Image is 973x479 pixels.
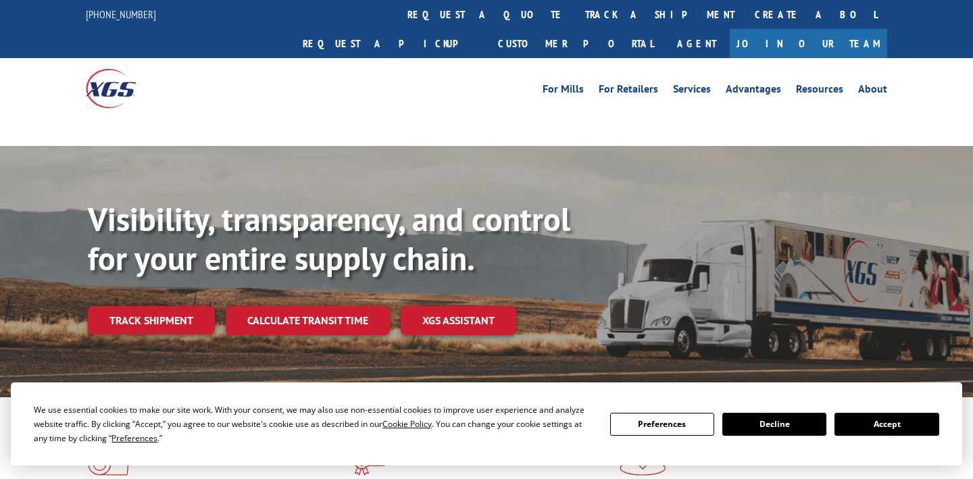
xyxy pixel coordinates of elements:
[86,7,156,21] a: [PHONE_NUMBER]
[664,29,730,58] a: Agent
[610,413,714,436] button: Preferences
[796,84,843,99] a: Resources
[226,306,390,335] a: Calculate transit time
[401,306,516,335] a: XGS ASSISTANT
[726,84,781,99] a: Advantages
[293,29,488,58] a: Request a pickup
[730,29,887,58] a: Join Our Team
[11,382,962,465] div: Cookie Consent Prompt
[88,198,570,279] b: Visibility, transparency, and control for your entire supply chain.
[111,432,157,444] span: Preferences
[543,84,584,99] a: For Mills
[722,413,826,436] button: Decline
[599,84,658,99] a: For Retailers
[34,403,593,445] div: We use essential cookies to make our site work. With your consent, we may also use non-essential ...
[673,84,711,99] a: Services
[88,306,215,334] a: Track shipment
[382,418,432,430] span: Cookie Policy
[834,413,939,436] button: Accept
[858,84,887,99] a: About
[488,29,664,58] a: Customer Portal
